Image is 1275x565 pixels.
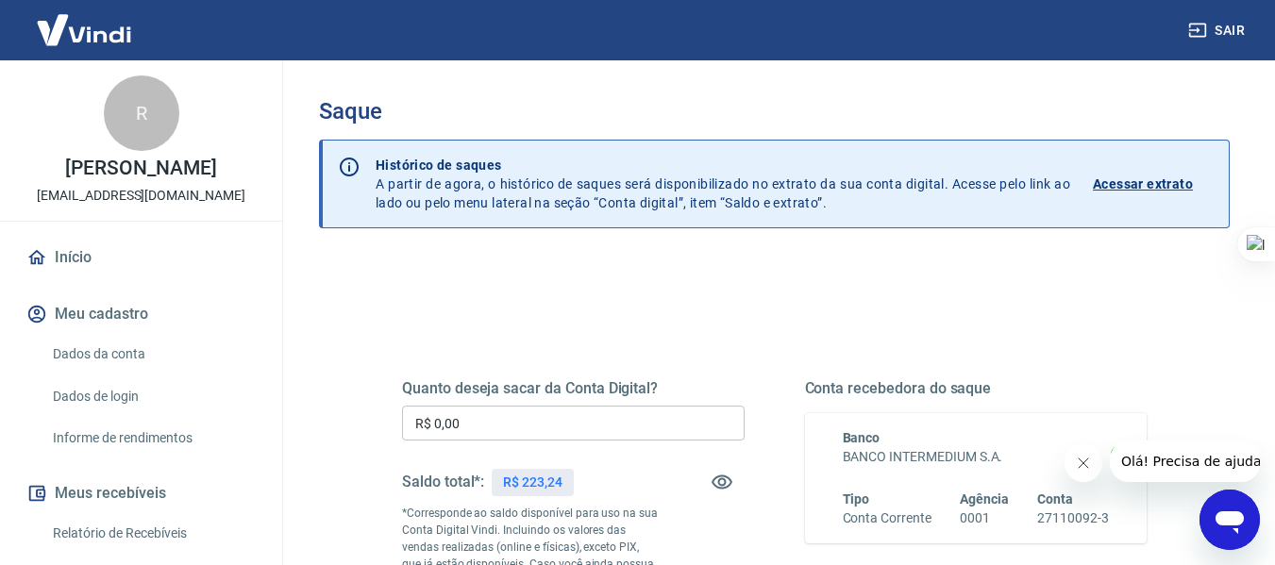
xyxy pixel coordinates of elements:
[1037,508,1109,528] h6: 27110092-3
[805,379,1148,398] h5: Conta recebedora do saque
[376,156,1070,212] p: A partir de agora, o histórico de saques será disponibilizado no extrato da sua conta digital. Ac...
[1200,490,1260,550] iframe: Botão para abrir a janela de mensagens
[843,491,870,507] span: Tipo
[23,1,145,58] img: Vindi
[45,377,260,416] a: Dados de login
[843,508,931,528] h6: Conta Corrente
[1065,444,1102,482] iframe: Fechar mensagem
[376,156,1070,174] p: Histórico de saques
[45,335,260,374] a: Dados da conta
[319,98,1230,125] h3: Saque
[1093,174,1193,193] p: Acessar extrato
[402,379,745,398] h5: Quanto deseja sacar da Conta Digital?
[1110,440,1260,482] iframe: Mensagem da empresa
[1037,491,1073,507] span: Conta
[23,293,260,335] button: Meu cadastro
[104,75,179,151] div: R
[402,473,484,491] h5: Saldo total*:
[23,473,260,514] button: Meus recebíveis
[37,186,245,206] p: [EMAIL_ADDRESS][DOMAIN_NAME]
[960,491,1009,507] span: Agência
[843,430,881,445] span: Banco
[23,237,260,278] a: Início
[45,419,260,457] a: Informe de rendimentos
[65,158,216,178] p: [PERSON_NAME]
[1093,156,1214,212] a: Acessar extrato
[1184,13,1252,48] button: Sair
[503,473,562,492] p: R$ 223,24
[11,13,159,28] span: Olá! Precisa de ajuda?
[843,447,1110,467] h6: BANCO INTERMEDIUM S.A.
[45,514,260,553] a: Relatório de Recebíveis
[960,508,1009,528] h6: 0001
